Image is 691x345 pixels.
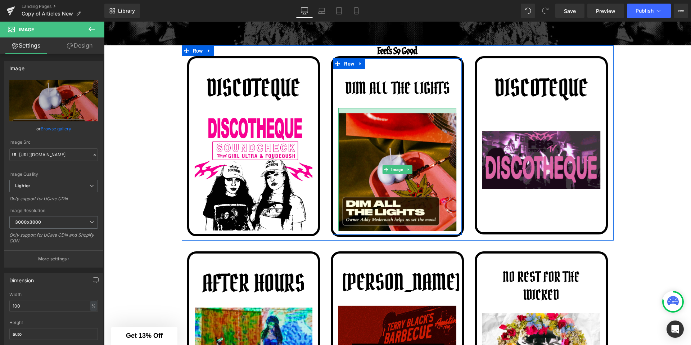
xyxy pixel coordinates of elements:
a: Browse gallery [41,122,71,135]
div: Dimension [9,273,34,283]
span: Copy of Articles New [22,11,73,17]
div: Only support for UCare CDN [9,196,98,206]
b: Lighter [15,183,30,188]
div: Height [9,320,98,325]
a: [PERSON_NAME] [234,243,360,278]
a: AFTER HOURS [95,243,204,280]
a: DISCOTEQUE [387,48,488,109]
a: Mobile [348,4,365,18]
a: no rest for the wicked [378,243,496,286]
input: auto [9,300,98,312]
button: Redo [538,4,552,18]
div: Width [9,292,98,297]
span: Preview [596,7,615,15]
a: DIM ALL THE LIGHTS [238,53,349,81]
button: Undo [521,4,535,18]
a: New Library [104,4,140,18]
a: Preview [587,4,624,18]
a: Landing Pages [22,4,104,9]
span: Row [87,24,101,35]
div: Only support for UCare CDN and Shopify CDN [9,232,98,248]
a: DISCOTEQUE [99,48,200,85]
a: Laptop [313,4,330,18]
a: Tablet [330,4,348,18]
p: More settings [38,256,67,262]
button: More [674,4,688,18]
span: DISCOTEQUE [103,51,196,81]
button: Publish [627,4,671,18]
div: Image Src [9,140,98,145]
span: DISCOTEQUE [390,51,484,81]
span: Library [118,8,135,14]
div: Image Resolution [9,208,98,213]
button: More settings [4,250,103,267]
input: Link [9,148,98,161]
span: Image [286,144,301,152]
span: Publish [636,8,654,14]
a: Desktop [296,4,313,18]
span: DIM ALL THE LIGHTS [241,56,346,77]
b: 3000x3000 [15,219,41,225]
span: [PERSON_NAME] [238,246,356,275]
span: no rest for the wicked [382,246,493,282]
span: Save [564,7,576,15]
span: AFTER HOURS [98,246,201,277]
div: Open Intercom Messenger [667,321,684,338]
a: Expand / Collapse [301,144,308,152]
a: Expand / Collapse [252,37,261,48]
a: Design [54,37,106,54]
div: or [9,125,98,133]
div: Image Quality [9,172,98,177]
div: % [90,301,97,311]
input: auto [9,328,98,340]
span: Image [19,27,34,32]
a: Expand / Collapse [100,24,110,35]
div: Image [9,61,24,71]
span: Row [238,37,252,48]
